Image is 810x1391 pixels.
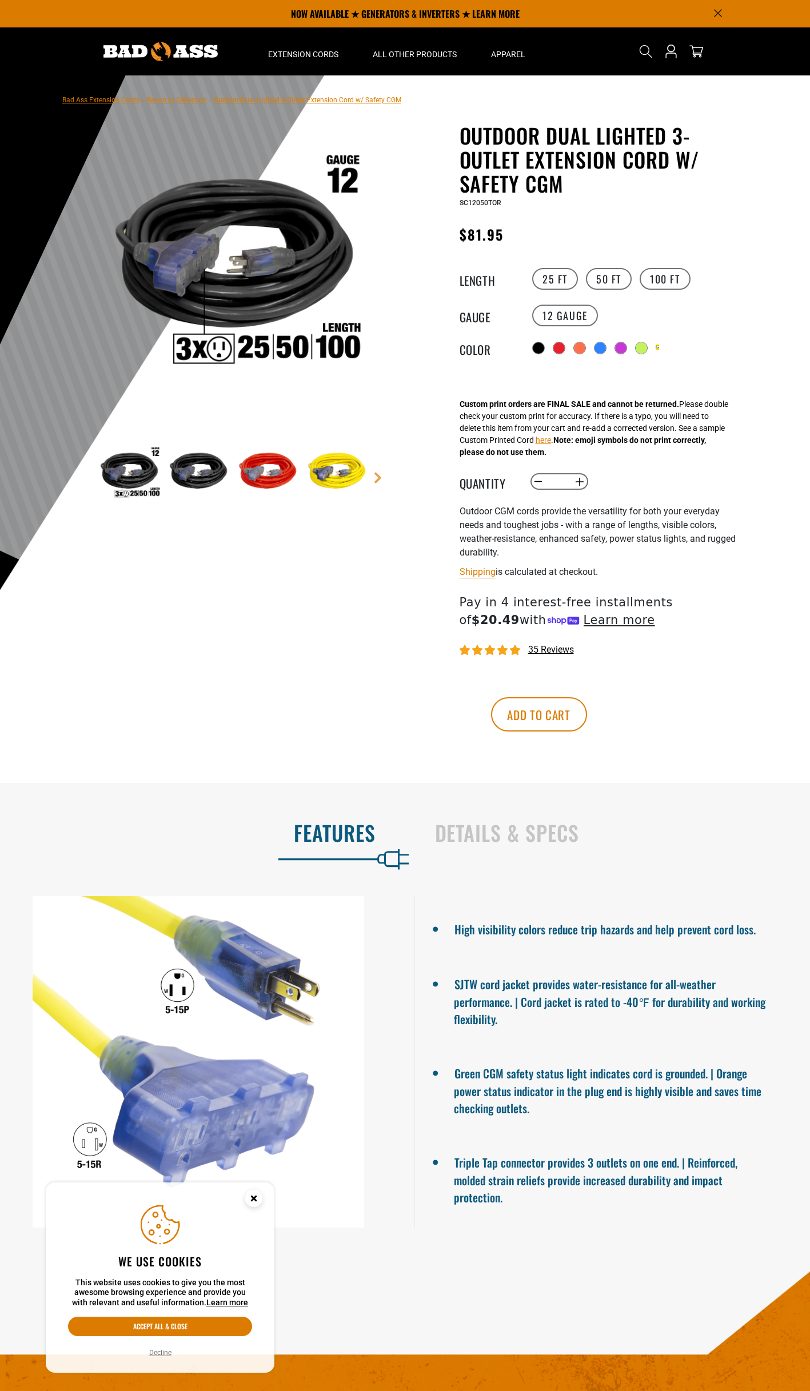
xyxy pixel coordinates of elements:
legend: Color [460,341,517,355]
strong: Note: emoji symbols do not print correctly, please do not use them. [460,435,706,457]
button: here [536,434,551,446]
h1: Outdoor Dual Lighted 3-Outlet Extension Cord w/ Safety CGM [460,123,740,195]
summary: Extension Cords [251,27,356,75]
img: black [165,440,232,506]
button: Accept all & close [68,1317,252,1336]
span: 35 reviews [528,644,574,655]
div: Yellow [656,342,659,353]
div: is calculated at checkout. [460,564,740,579]
a: Next [372,472,384,483]
img: neon yellow [304,440,370,506]
span: › [142,96,144,104]
a: Return to Collection [146,96,207,104]
span: SC12050TOR [460,199,501,207]
span: Extension Cords [268,49,338,59]
a: Learn more [206,1298,248,1307]
span: 4.80 stars [460,645,522,656]
summary: Apparel [474,27,542,75]
div: Please double check your custom print for accuracy. If there is a typo, you will need to delete t... [460,398,728,458]
summary: Search [637,42,655,61]
button: Add to cart [491,697,587,732]
li: Triple Tap connector provides 3 outlets on one end. | Reinforced, molded strain reliefs provide i... [454,1151,771,1206]
li: SJTW cord jacket provides water-resistance for all-weather performance. | Cord jacket is rated to... [454,973,771,1028]
img: Bad Ass Extension Cords [103,42,218,61]
label: 50 FT [586,268,632,290]
img: red [234,440,301,506]
span: › [209,96,212,104]
h2: We use cookies [68,1254,252,1269]
p: This website uses cookies to give you the most awesome browsing experience and provide you with r... [68,1278,252,1308]
label: Quantity [460,474,517,489]
span: All Other Products [373,49,457,59]
label: 100 FT [640,268,691,290]
span: Outdoor Dual Lighted 3-Outlet Extension Cord w/ Safety CGM [214,96,401,104]
span: Outdoor CGM cords provide the versatility for both your everyday needs and toughest jobs - with a... [460,506,736,558]
li: Green CGM safety status light indicates cord is grounded. | Orange power status indicator in the ... [454,1062,771,1117]
label: 25 FT [532,268,578,290]
label: 12 Gauge [532,305,598,326]
strong: Custom print orders are FINAL SALE and cannot be returned. [460,399,679,409]
aside: Cookie Consent [46,1182,274,1373]
summary: All Other Products [356,27,474,75]
h2: Details & Specs [435,821,787,845]
a: Bad Ass Extension Cords [62,96,139,104]
span: Apparel [491,49,525,59]
nav: breadcrumbs [62,93,401,106]
li: High visibility colors reduce trip hazards and help prevent cord loss. [454,918,771,938]
legend: Gauge [460,308,517,323]
span: $81.95 [460,224,504,245]
h2: Features [24,821,376,845]
legend: Length [460,271,517,286]
button: Decline [146,1347,175,1358]
a: Shipping [460,566,496,577]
